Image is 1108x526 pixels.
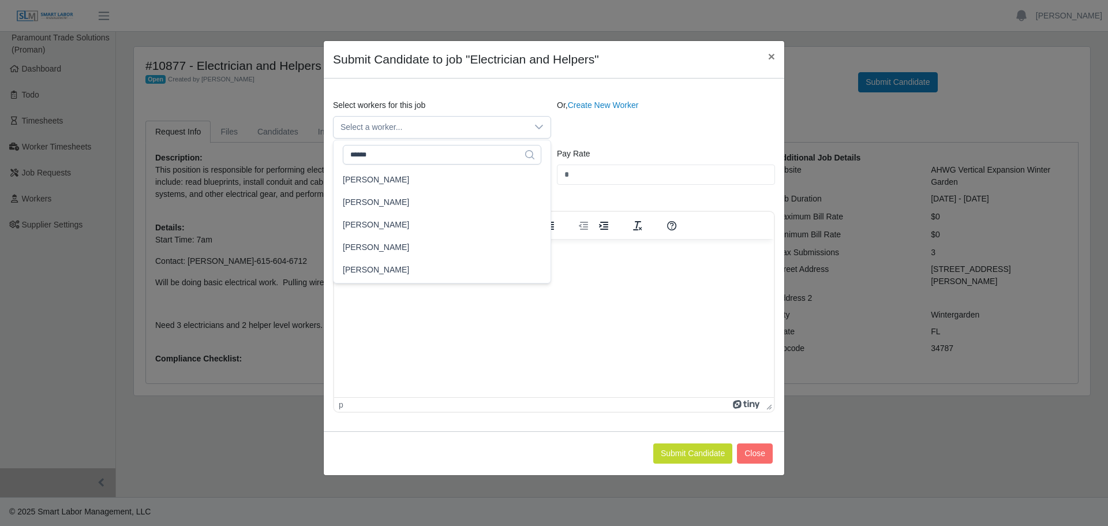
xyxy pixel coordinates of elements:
div: Or, [554,99,778,139]
span: Select a worker... [334,117,527,138]
span: [PERSON_NAME] [343,219,409,231]
li: Manuel Hernandez [336,214,548,236]
span: [PERSON_NAME] [343,264,409,276]
li: Manuel Mayurel [336,237,548,258]
iframe: Rich Text Area [334,239,774,397]
span: [PERSON_NAME] [343,174,409,186]
button: Close [737,443,773,464]
button: Clear formatting [628,218,647,234]
div: p [339,400,343,409]
li: Manuel Cerna [336,259,548,281]
div: Press the Up and Down arrow keys to resize the editor. [762,398,774,412]
button: Increase indent [594,218,613,234]
span: × [768,50,775,63]
li: Manuel Medina [336,192,548,213]
label: Pay Rate [557,148,590,160]
li: Enmanuel Gonzalez Sanchez [336,169,548,191]
span: [PERSON_NAME] [343,241,409,253]
span: [PERSON_NAME] [343,196,409,208]
a: Powered by Tiny [733,400,762,409]
label: Select workers for this job [333,99,425,111]
h4: Submit Candidate to job "Electrician and Helpers" [333,50,599,69]
a: Create New Worker [568,100,639,110]
button: Submit Candidate [653,443,732,464]
button: Help [662,218,682,234]
button: Decrease indent [574,218,593,234]
button: Close [759,41,784,72]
